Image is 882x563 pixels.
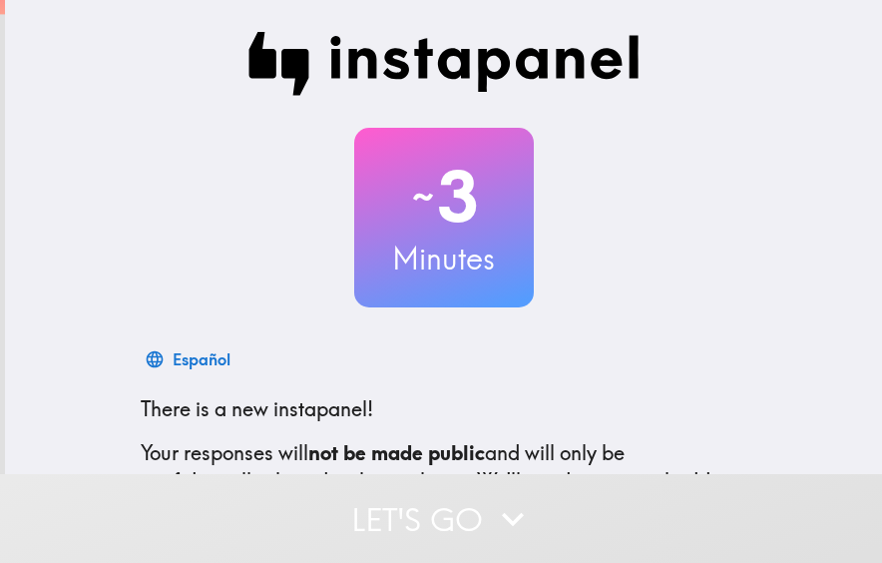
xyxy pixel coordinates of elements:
h3: Minutes [354,238,534,280]
h2: 3 [354,156,534,238]
div: Español [173,345,230,373]
span: There is a new instapanel! [141,396,373,421]
button: Español [141,339,238,379]
span: ~ [409,167,437,227]
b: not be made public [308,440,485,465]
p: Your responses will and will only be confidentially shared with our clients. We'll need your emai... [141,439,747,523]
img: Instapanel [248,32,640,96]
